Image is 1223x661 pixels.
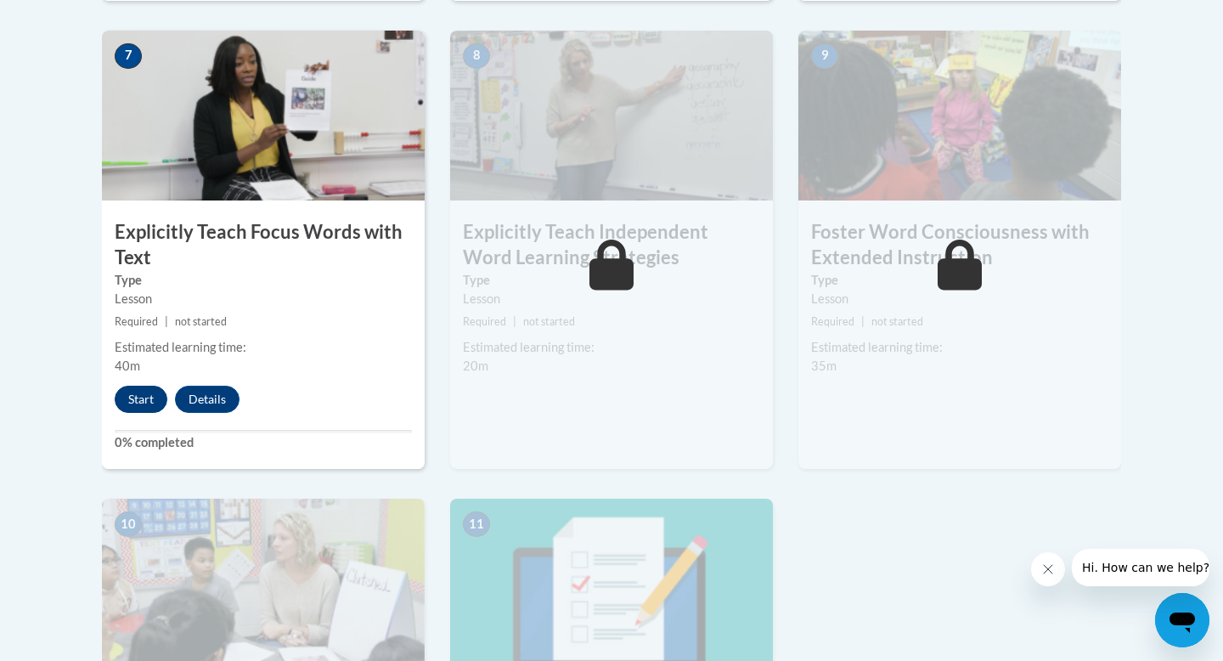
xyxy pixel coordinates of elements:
[811,43,838,69] span: 9
[165,315,168,328] span: |
[811,359,837,373] span: 35m
[450,219,773,272] h3: Explicitly Teach Independent Word Learning Strategies
[1072,549,1209,586] iframe: Message from company
[175,315,227,328] span: not started
[463,511,490,537] span: 11
[1031,552,1065,586] iframe: Close message
[811,290,1108,308] div: Lesson
[463,338,760,357] div: Estimated learning time:
[811,338,1108,357] div: Estimated learning time:
[463,315,506,328] span: Required
[115,271,412,290] label: Type
[463,43,490,69] span: 8
[102,219,425,272] h3: Explicitly Teach Focus Words with Text
[861,315,865,328] span: |
[115,386,167,413] button: Start
[115,290,412,308] div: Lesson
[102,31,425,201] img: Course Image
[513,315,516,328] span: |
[798,219,1121,272] h3: Foster Word Consciousness with Extended Instruction
[115,43,142,69] span: 7
[463,271,760,290] label: Type
[115,433,412,452] label: 0% completed
[523,315,575,328] span: not started
[463,290,760,308] div: Lesson
[798,31,1121,201] img: Course Image
[463,359,488,373] span: 20m
[1155,593,1209,647] iframe: Button to launch messaging window
[115,338,412,357] div: Estimated learning time:
[450,31,773,201] img: Course Image
[115,359,140,373] span: 40m
[811,271,1108,290] label: Type
[811,315,854,328] span: Required
[115,315,158,328] span: Required
[115,511,142,537] span: 10
[175,386,240,413] button: Details
[871,315,923,328] span: not started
